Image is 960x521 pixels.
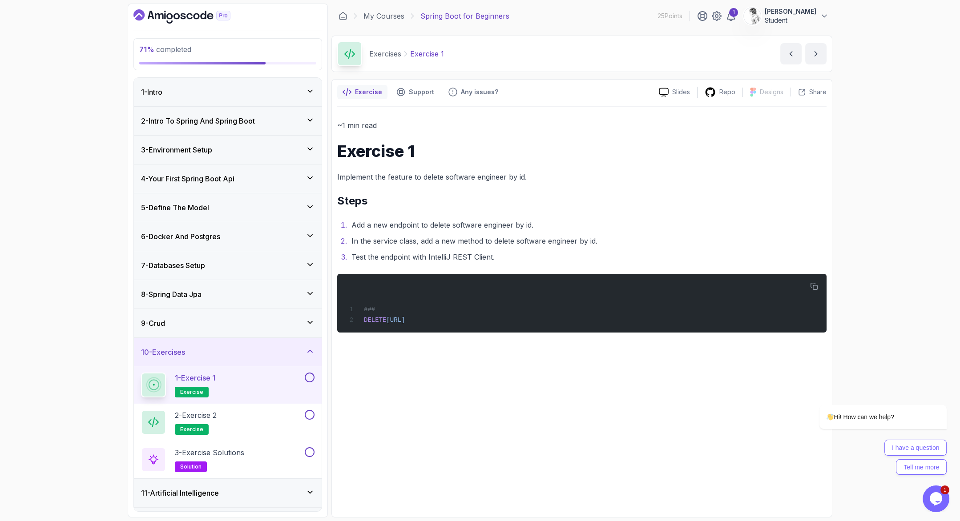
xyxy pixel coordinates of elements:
button: next content [805,43,827,64]
button: 11-Artificial Intelligence [134,479,322,507]
li: Test the endpoint with IntelliJ REST Client. [349,251,827,263]
p: Spring Boot for Beginners [420,11,509,21]
button: 9-Crud [134,309,322,337]
button: previous content [780,43,802,64]
a: My Courses [363,11,404,21]
p: Any issues? [461,88,498,96]
button: 6-Docker And Postgres [134,222,322,251]
p: ~1 min read [337,119,827,132]
p: Slides [672,88,690,96]
p: Share [809,88,827,96]
a: Slides [652,88,697,97]
h3: 4 - Your First Spring Boot Api [141,173,234,184]
h3: 10 - Exercises [141,347,185,357]
iframe: chat widget [923,485,951,512]
h3: 6 - Docker And Postgres [141,231,220,242]
p: 25 Points [657,12,682,20]
p: [PERSON_NAME] [765,7,816,16]
a: Dashboard [133,9,251,24]
span: completed [139,45,191,54]
button: 3-Exercise Solutionssolution [141,447,315,472]
h3: 1 - Intro [141,87,162,97]
button: 2-Intro To Spring And Spring Boot [134,107,322,135]
p: Designs [760,88,783,96]
div: 1 [729,8,738,17]
p: Exercise [355,88,382,96]
span: [URL] [386,317,405,324]
h3: 3 - Environment Setup [141,144,212,155]
p: Student [765,16,816,25]
a: Repo [698,87,742,98]
p: 3 - Exercise Solutions [175,447,244,458]
button: user profile image[PERSON_NAME]Student [743,7,829,25]
button: 5-Define The Model [134,193,322,222]
h3: 2 - Intro To Spring And Spring Boot [141,116,255,126]
li: Add a new endpoint to delete software engineer by id. [349,219,827,231]
p: Exercises [369,48,401,59]
h1: Exercise 1 [337,142,827,160]
button: Feedback button [443,85,504,99]
h3: 9 - Crud [141,318,165,329]
button: Share [791,88,827,96]
span: 71 % [139,45,154,54]
img: user profile image [744,8,761,24]
a: Dashboard [339,12,347,20]
button: 2-Exercise 2exercise [141,410,315,435]
span: DELETE [364,317,386,324]
p: Repo [719,88,735,96]
h3: 5 - Define The Model [141,202,209,213]
p: Exercise 1 [410,48,444,59]
button: 8-Spring Data Jpa [134,280,322,309]
span: exercise [180,389,203,396]
button: 7-Databases Setup [134,251,322,280]
p: 1 - Exercise 1 [175,373,215,383]
iframe: chat widget [791,325,951,481]
li: In the service class, add a new method to delete software engineer by id. [349,235,827,247]
span: exercise [180,426,203,433]
span: solution [180,463,202,470]
button: 1-Exercise 1exercise [141,373,315,397]
h3: 8 - Spring Data Jpa [141,289,202,300]
button: 4-Your First Spring Boot Api [134,164,322,193]
button: notes button [337,85,387,99]
p: 2 - Exercise 2 [175,410,217,421]
h2: Steps [337,194,827,208]
button: Support button [391,85,440,99]
h3: 7 - Databases Setup [141,260,205,271]
a: 1 [726,11,736,21]
p: Implement the feature to delete software engineer by id. [337,171,827,183]
button: 3-Environment Setup [134,136,322,164]
button: 1-Intro [134,78,322,106]
button: 10-Exercises [134,338,322,366]
p: Support [409,88,434,96]
span: ### [364,306,375,313]
h3: 11 - Artificial Intelligence [141,488,219,498]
